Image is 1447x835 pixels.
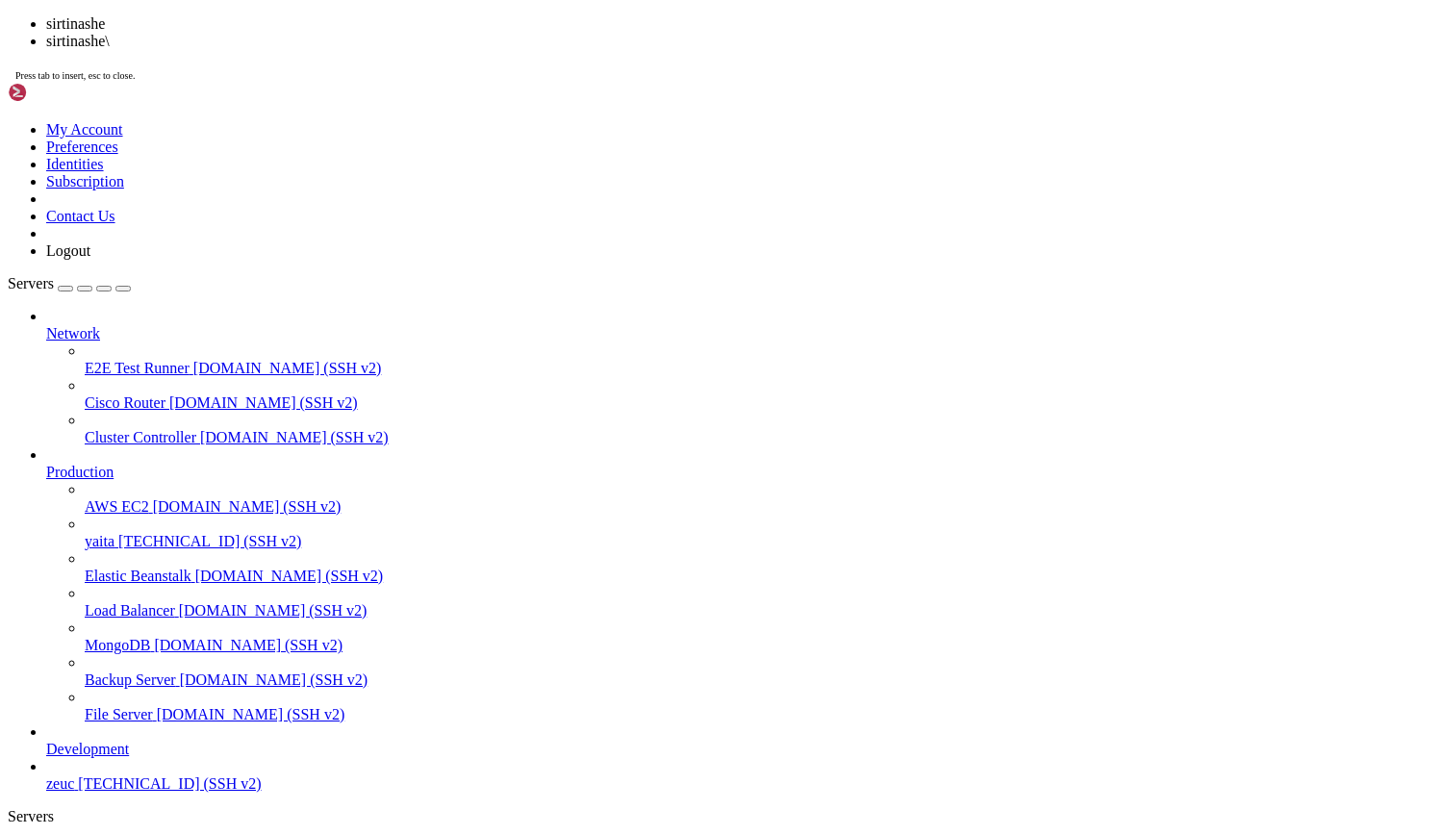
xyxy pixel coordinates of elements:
span: ubuntu@ip-172-31-91-17 [8,417,177,432]
span: Production [46,464,114,480]
span: [DOMAIN_NAME] (SSH v2) [153,498,342,515]
span: ~ [185,417,192,432]
li: zeuc [TECHNICAL_ID] (SSH v2) [46,758,1439,793]
li: Development [46,723,1439,758]
li: sirtinashe [46,15,1439,33]
li: sirtinashe\ [46,33,1439,50]
span: Backup Server [85,671,176,688]
span: Press tab to insert, esc to close. [15,70,135,81]
a: Development [46,741,1439,758]
a: Load Balancer [DOMAIN_NAME] (SSH v2) [85,602,1439,620]
span: [TECHNICAL_ID] (SSH v2) [78,775,261,792]
x-row: System load: 0.08 Processes: 185 [8,139,1196,155]
a: Identities [46,156,104,172]
span: ~/yaita-core-backend [185,433,339,448]
span: [DOMAIN_NAME] (SSH v2) [154,637,343,653]
x-row: Welcome to Ubuntu 24.04.3 LTS (GNU/Linux 6.14.0-1011-aws x86_64) [8,8,1196,24]
x-row: See [URL][DOMAIN_NAME] or run: sudo pro status [8,335,1196,351]
span: Cisco Router [85,394,165,411]
a: Logout [46,242,90,259]
x-row: : $ git pull [8,433,1196,449]
li: Backup Server [DOMAIN_NAME] (SSH v2) [85,654,1439,689]
a: MongoDB [DOMAIN_NAME] (SSH v2) [85,637,1439,654]
span: Elastic Beanstalk [85,568,191,584]
li: Cluster Controller [DOMAIN_NAME] (SSH v2) [85,412,1439,446]
a: Cisco Router [DOMAIN_NAME] (SSH v2) [85,394,1439,412]
a: Cluster Controller [DOMAIN_NAME] (SSH v2) [85,429,1439,446]
li: MongoDB [DOMAIN_NAME] (SSH v2) [85,620,1439,654]
x-row: Enable ESM Apps to receive additional future security updates. [8,318,1196,335]
a: Servers [8,275,131,291]
li: Elastic Beanstalk [DOMAIN_NAME] (SSH v2) [85,550,1439,585]
span: Servers [8,275,54,291]
x-row: Expanded Security Maintenance for Applications is not enabled. [8,237,1196,253]
a: Production [46,464,1439,481]
x-row: System information as of [DATE] [8,106,1196,122]
span: [DOMAIN_NAME] (SSH v2) [179,602,368,619]
a: Subscription [46,173,124,190]
a: AWS EC2 [DOMAIN_NAME] (SSH v2) [85,498,1439,516]
a: Elastic Beanstalk [DOMAIN_NAME] (SSH v2) [85,568,1439,585]
a: Network [46,325,1439,342]
li: Network [46,308,1439,446]
span: AWS EC2 [85,498,149,515]
span: [DOMAIN_NAME] (SSH v2) [195,568,384,584]
x-row: 12 updates can be applied immediately. [8,269,1196,286]
span: [TECHNICAL_ID] (SSH v2) [118,533,301,549]
li: Cisco Router [DOMAIN_NAME] (SSH v2) [85,377,1439,412]
x-row: * Management: [URL][DOMAIN_NAME] [8,57,1196,73]
span: Load Balancer [85,602,175,619]
span: Network [46,325,100,342]
span: [DOMAIN_NAME] (SSH v2) [180,671,368,688]
span: File Server [85,706,153,722]
x-row: Swap usage: 0% [8,188,1196,204]
span: MongoDB [85,637,150,653]
span: ubuntu@ip-172-31-91-17 [8,433,177,448]
span: [DOMAIN_NAME] (SSH v2) [193,360,382,376]
x-row: Username for '[URL][DOMAIN_NAME]': sirtinashe [8,449,1196,466]
span: [DOMAIN_NAME] (SSH v2) [169,394,358,411]
x-row: Usage of /: 42.4% of 28.02GB Users logged in: 0 [8,155,1196,171]
x-row: * Support: [URL][DOMAIN_NAME] [8,73,1196,89]
a: zeuc [TECHNICAL_ID] (SSH v2) [46,775,1439,793]
a: Preferences [46,139,118,155]
x-row: To see these additional updates run: apt list --upgradable [8,286,1196,302]
a: My Account [46,121,123,138]
x-row: Memory usage: 59% IPv4 address for enX0: [TECHNICAL_ID] [8,171,1196,188]
li: E2E Test Runner [DOMAIN_NAME] (SSH v2) [85,342,1439,377]
li: AWS EC2 [DOMAIN_NAME] (SSH v2) [85,481,1439,516]
img: Shellngn [8,83,118,102]
x-row: : $ cd yaita-core-backend/ [8,417,1196,433]
li: yaita [TECHNICAL_ID] (SSH v2) [85,516,1439,550]
li: Load Balancer [DOMAIN_NAME] (SSH v2) [85,585,1439,620]
span: zeuc [46,775,74,792]
span: Development [46,741,129,757]
a: Backup Server [DOMAIN_NAME] (SSH v2) [85,671,1439,689]
a: Contact Us [46,208,115,224]
x-row: *** System restart required *** [8,384,1196,400]
span: Cluster Controller [85,429,196,445]
div: (45, 27) [372,449,380,466]
a: yaita [TECHNICAL_ID] (SSH v2) [85,533,1439,550]
span: [DOMAIN_NAME] (SSH v2) [157,706,345,722]
x-row: Last login: [DATE] from [TECHNICAL_ID] [8,400,1196,417]
span: yaita [85,533,114,549]
div: Servers [8,808,1439,825]
a: E2E Test Runner [DOMAIN_NAME] (SSH v2) [85,360,1439,377]
x-row: * Documentation: [URL][DOMAIN_NAME] [8,40,1196,57]
span: [DOMAIN_NAME] (SSH v2) [200,429,389,445]
span: E2E Test Runner [85,360,190,376]
li: File Server [DOMAIN_NAME] (SSH v2) [85,689,1439,723]
a: File Server [DOMAIN_NAME] (SSH v2) [85,706,1439,723]
li: Production [46,446,1439,723]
